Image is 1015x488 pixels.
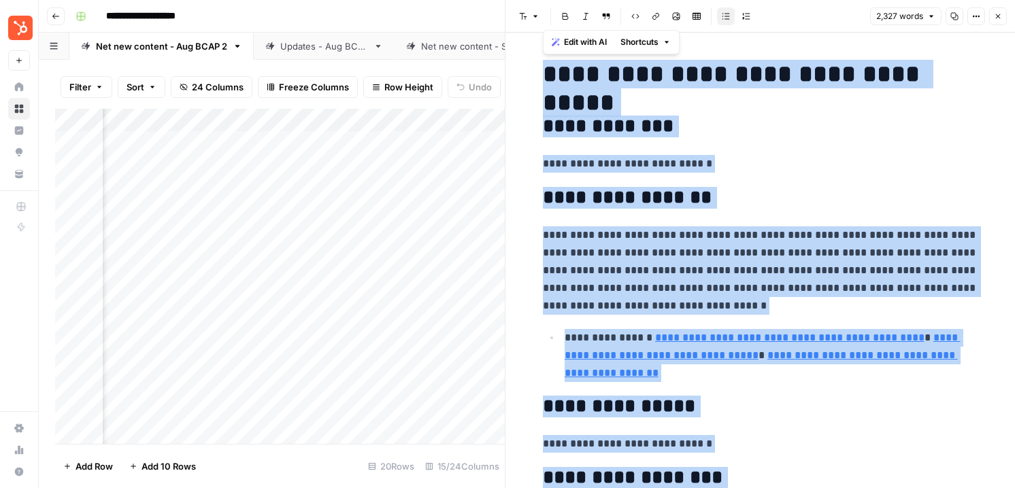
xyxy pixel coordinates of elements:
[615,33,676,51] button: Shortcuts
[620,36,659,48] span: Shortcuts
[870,7,942,25] button: 2,327 words
[258,76,358,98] button: Freeze Columns
[280,39,368,53] div: Updates - Aug BCAP
[8,439,30,461] a: Usage
[564,36,607,48] span: Edit with AI
[8,461,30,483] button: Help + Support
[279,80,349,94] span: Freeze Columns
[61,76,112,98] button: Filter
[469,80,492,94] span: Undo
[448,76,501,98] button: Undo
[127,80,144,94] span: Sort
[8,11,30,45] button: Workspace: Blog Content Action Plan
[420,455,505,477] div: 15/24 Columns
[8,16,33,40] img: Blog Content Action Plan Logo
[55,455,121,477] button: Add Row
[142,459,196,473] span: Add 10 Rows
[384,80,433,94] span: Row Height
[546,33,612,51] button: Edit with AI
[8,76,30,98] a: Home
[192,80,244,94] span: 24 Columns
[8,141,30,163] a: Opportunities
[69,33,254,60] a: Net new content - Aug BCAP 2
[8,98,30,120] a: Browse
[254,33,395,60] a: Updates - Aug BCAP
[96,39,227,53] div: Net new content - Aug BCAP 2
[8,163,30,185] a: Your Data
[421,39,544,53] div: Net new content - Sep BCAP
[8,120,30,141] a: Insights
[8,417,30,439] a: Settings
[395,33,571,60] a: Net new content - Sep BCAP
[76,459,113,473] span: Add Row
[69,80,91,94] span: Filter
[876,10,923,22] span: 2,327 words
[363,76,442,98] button: Row Height
[118,76,165,98] button: Sort
[363,455,420,477] div: 20 Rows
[121,455,204,477] button: Add 10 Rows
[171,76,252,98] button: 24 Columns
